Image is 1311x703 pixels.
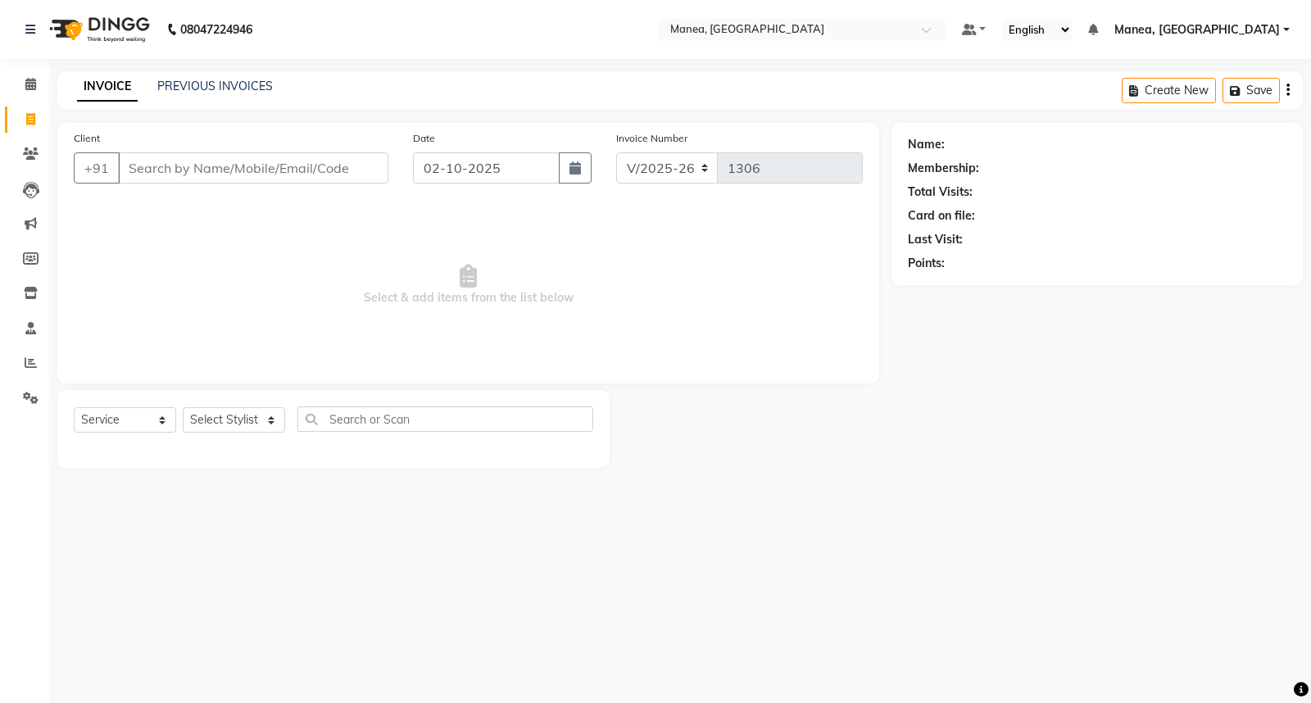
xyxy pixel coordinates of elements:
div: Total Visits: [908,184,973,201]
label: Client [74,131,100,146]
a: INVOICE [77,72,138,102]
div: Membership: [908,160,979,177]
label: Invoice Number [616,131,687,146]
button: Create New [1122,78,1216,103]
span: Select & add items from the list below [74,203,863,367]
div: Last Visit: [908,231,963,248]
img: logo [42,7,154,52]
a: PREVIOUS INVOICES [157,79,273,93]
div: Card on file: [908,207,975,225]
div: Name: [908,136,945,153]
span: Manea, [GEOGRAPHIC_DATA] [1114,21,1280,39]
button: Save [1223,78,1280,103]
div: Points: [908,255,945,272]
input: Search or Scan [297,406,593,432]
input: Search by Name/Mobile/Email/Code [118,152,388,184]
b: 08047224946 [180,7,252,52]
button: +91 [74,152,120,184]
label: Date [413,131,435,146]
